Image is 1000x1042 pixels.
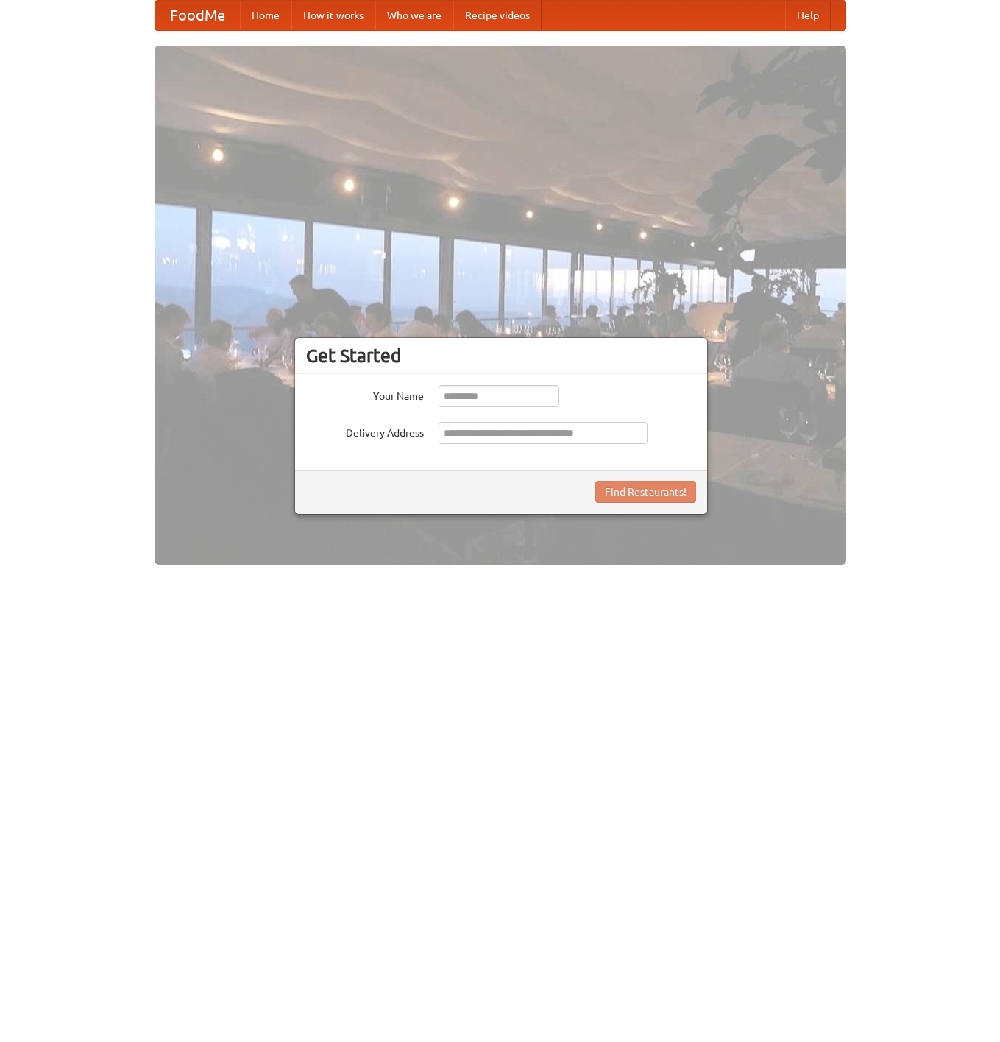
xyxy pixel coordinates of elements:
[453,1,542,30] a: Recipe videos
[155,1,240,30] a: FoodMe
[595,481,696,503] button: Find Restaurants!
[240,1,291,30] a: Home
[306,345,696,367] h3: Get Started
[291,1,375,30] a: How it works
[306,385,424,404] label: Your Name
[375,1,453,30] a: Who we are
[785,1,831,30] a: Help
[306,422,424,440] label: Delivery Address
